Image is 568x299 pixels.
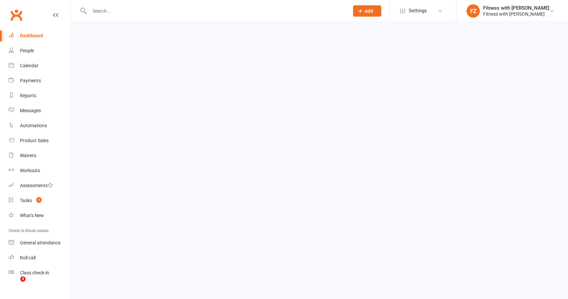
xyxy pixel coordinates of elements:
[20,183,53,188] div: Assessments
[9,28,70,43] a: Dashboard
[20,123,47,128] div: Automations
[20,168,40,173] div: Workouts
[8,7,25,23] a: Clubworx
[9,58,70,73] a: Calendar
[9,265,70,280] a: Class kiosk mode
[7,276,23,292] iframe: Intercom live chat
[9,118,70,133] a: Automations
[88,6,344,16] input: Search...
[9,88,70,103] a: Reports
[20,33,43,38] div: Dashboard
[409,3,427,18] span: Settings
[9,163,70,178] a: Workouts
[20,93,36,98] div: Reports
[20,276,26,282] span: 3
[20,138,49,143] div: Product Sales
[20,108,41,113] div: Messages
[36,197,42,203] span: 7
[9,73,70,88] a: Payments
[9,148,70,163] a: Waivers
[353,5,381,17] button: Add
[9,43,70,58] a: People
[483,11,549,17] div: Fitness with [PERSON_NAME]
[483,5,549,11] div: Fitness with [PERSON_NAME]
[20,213,44,218] div: What's New
[20,240,61,245] div: General attendance
[20,153,36,158] div: Waivers
[20,63,39,68] div: Calendar
[9,235,70,250] a: General attendance kiosk mode
[20,78,41,83] div: Payments
[20,198,32,203] div: Tasks
[467,4,480,18] div: FZ
[20,270,49,275] div: Class check-in
[9,178,70,193] a: Assessments
[9,193,70,208] a: Tasks 7
[9,103,70,118] a: Messages
[20,255,36,260] div: Roll call
[9,208,70,223] a: What's New
[20,48,34,53] div: People
[9,133,70,148] a: Product Sales
[9,250,70,265] a: Roll call
[365,8,373,14] span: Add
